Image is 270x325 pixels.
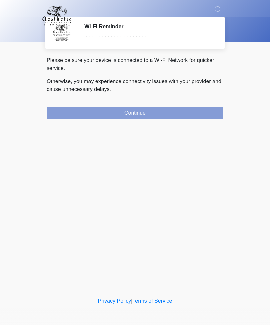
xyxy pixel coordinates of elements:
[84,32,213,40] div: ~~~~~~~~~~~~~~~~~~~~
[47,78,223,93] p: Otherwise, you may experience connectivity issues with your provider and cause unnecessary delays
[132,298,172,304] a: Terms of Service
[47,107,223,119] button: Continue
[40,5,74,26] img: Aesthetic Surgery Centre, PLLC Logo
[47,56,223,72] p: Please be sure your device is connected to a Wi-Fi Network for quicker service.
[110,86,111,92] span: .
[52,23,72,43] img: Agent Avatar
[131,298,132,304] a: |
[98,298,131,304] a: Privacy Policy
